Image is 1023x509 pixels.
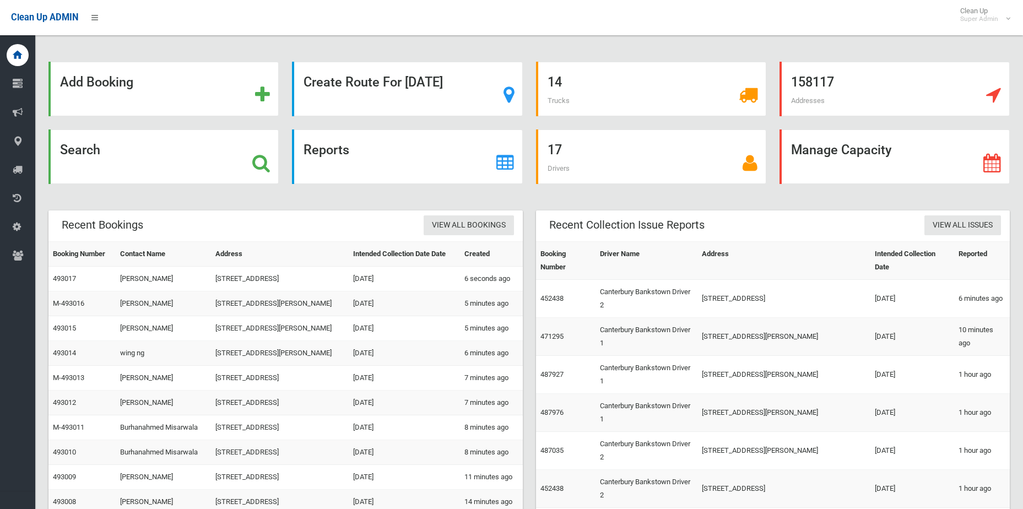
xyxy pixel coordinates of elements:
td: 7 minutes ago [460,366,522,391]
a: Add Booking [48,62,279,116]
th: Reported [954,242,1010,280]
strong: Create Route For [DATE] [304,74,443,90]
td: 1 hour ago [954,356,1010,394]
td: Canterbury Bankstown Driver 2 [596,432,697,470]
td: [STREET_ADDRESS][PERSON_NAME] [697,318,870,356]
header: Recent Collection Issue Reports [536,214,718,236]
a: 493017 [53,274,76,283]
a: 487927 [540,370,564,378]
td: [STREET_ADDRESS][PERSON_NAME] [697,394,870,432]
td: [STREET_ADDRESS][PERSON_NAME] [697,356,870,394]
a: Manage Capacity [780,129,1010,184]
td: [DATE] [349,465,460,490]
a: 493009 [53,473,76,481]
a: 452438 [540,294,564,302]
a: View All Bookings [424,215,514,236]
span: Clean Up [955,7,1009,23]
td: [STREET_ADDRESS][PERSON_NAME] [211,341,349,366]
td: 6 seconds ago [460,267,522,291]
td: [PERSON_NAME] [116,366,211,391]
span: Clean Up ADMIN [11,12,78,23]
a: 493015 [53,324,76,332]
td: wing ng [116,341,211,366]
td: Canterbury Bankstown Driver 2 [596,280,697,318]
td: 11 minutes ago [460,465,522,490]
td: [DATE] [349,341,460,366]
td: [PERSON_NAME] [116,465,211,490]
th: Created [460,242,522,267]
strong: 14 [548,74,562,90]
td: [DATE] [349,316,460,341]
a: 493012 [53,398,76,407]
a: M-493013 [53,373,84,382]
td: 1 hour ago [954,394,1010,432]
td: [DATE] [349,415,460,440]
td: [DATE] [349,440,460,465]
td: 5 minutes ago [460,291,522,316]
small: Super Admin [960,15,998,23]
th: Address [697,242,870,280]
span: Trucks [548,96,570,105]
strong: Manage Capacity [791,142,891,158]
td: [PERSON_NAME] [116,267,211,291]
a: View All Issues [924,215,1001,236]
td: 1 hour ago [954,432,1010,470]
td: [DATE] [870,394,954,432]
a: 487976 [540,408,564,416]
strong: 158117 [791,74,834,90]
th: Contact Name [116,242,211,267]
a: 452438 [540,484,564,492]
a: 14 Trucks [536,62,766,116]
a: Search [48,129,279,184]
td: [STREET_ADDRESS][PERSON_NAME] [211,291,349,316]
strong: 17 [548,142,562,158]
a: Create Route For [DATE] [292,62,522,116]
strong: Add Booking [60,74,133,90]
td: [STREET_ADDRESS] [697,470,870,508]
td: [STREET_ADDRESS] [697,280,870,318]
td: [DATE] [870,356,954,394]
td: [STREET_ADDRESS][PERSON_NAME] [697,432,870,470]
th: Intended Collection Date Date [349,242,460,267]
td: Canterbury Bankstown Driver 1 [596,394,697,432]
td: 1 hour ago [954,470,1010,508]
td: [DATE] [349,291,460,316]
td: [STREET_ADDRESS] [211,267,349,291]
a: Reports [292,129,522,184]
td: [PERSON_NAME] [116,316,211,341]
a: 487035 [540,446,564,454]
th: Booking Number [48,242,116,267]
th: Intended Collection Date [870,242,954,280]
td: [DATE] [349,366,460,391]
a: 471295 [540,332,564,340]
span: Addresses [791,96,825,105]
td: 5 minutes ago [460,316,522,341]
td: [DATE] [870,432,954,470]
td: [STREET_ADDRESS] [211,415,349,440]
td: 10 minutes ago [954,318,1010,356]
a: 493010 [53,448,76,456]
td: [STREET_ADDRESS][PERSON_NAME] [211,316,349,341]
a: 493008 [53,497,76,506]
td: [DATE] [349,267,460,291]
td: Burhanahmed Misarwala [116,415,211,440]
td: 7 minutes ago [460,391,522,415]
td: 6 minutes ago [954,280,1010,318]
td: [DATE] [870,280,954,318]
td: [DATE] [349,391,460,415]
td: [STREET_ADDRESS] [211,440,349,465]
th: Booking Number [536,242,596,280]
a: M-493011 [53,423,84,431]
td: [DATE] [870,318,954,356]
td: Canterbury Bankstown Driver 1 [596,318,697,356]
td: [DATE] [870,470,954,508]
th: Address [211,242,349,267]
header: Recent Bookings [48,214,156,236]
td: Canterbury Bankstown Driver 1 [596,356,697,394]
td: Burhanahmed Misarwala [116,440,211,465]
th: Driver Name [596,242,697,280]
td: 8 minutes ago [460,415,522,440]
td: 8 minutes ago [460,440,522,465]
td: [STREET_ADDRESS] [211,465,349,490]
strong: Search [60,142,100,158]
